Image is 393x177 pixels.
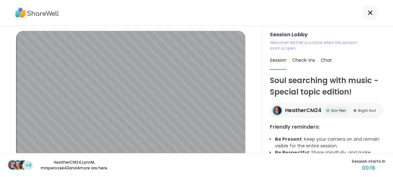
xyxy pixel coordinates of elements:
[320,57,332,63] span: Chat
[270,123,385,131] h3: Friendly reminders:
[285,107,321,114] span: HeatherCM24
[270,40,361,51] p: Welcome! We’ll let you know when the session room is open.
[358,108,376,113] span: Bright Host
[15,5,59,20] img: ShareWell Logo
[39,159,110,171] p: HeatherCM24 , LynnM , mrsperozek43 and 4 more are here.
[275,136,301,142] b: Be Present
[352,164,385,172] span: 00:16
[8,160,17,169] img: HeatherCM24
[275,136,385,149] li: : Keep your camera on and remain visible for the entire session.
[275,149,309,156] b: Be Respectful
[270,103,383,118] a: HeatherCM24HeatherCM24Star PeerStar PeerBright HostBright Host
[270,31,385,39] h3: Session Lobby
[270,57,286,63] span: Session
[292,57,315,63] span: Check-ins
[18,160,27,169] img: mrsperozek43
[13,160,22,169] img: LynnM
[273,106,281,115] img: HeatherCM24
[331,108,346,113] span: Star Peer
[352,159,385,164] span: Session starts in
[270,75,385,98] h1: Soul searching with music -Special topic edition!
[275,149,385,163] li: : Share mindfully, and make space for everyone to share!
[25,162,32,169] span: +4
[326,109,329,112] img: Star Peer
[353,109,356,112] img: Bright Host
